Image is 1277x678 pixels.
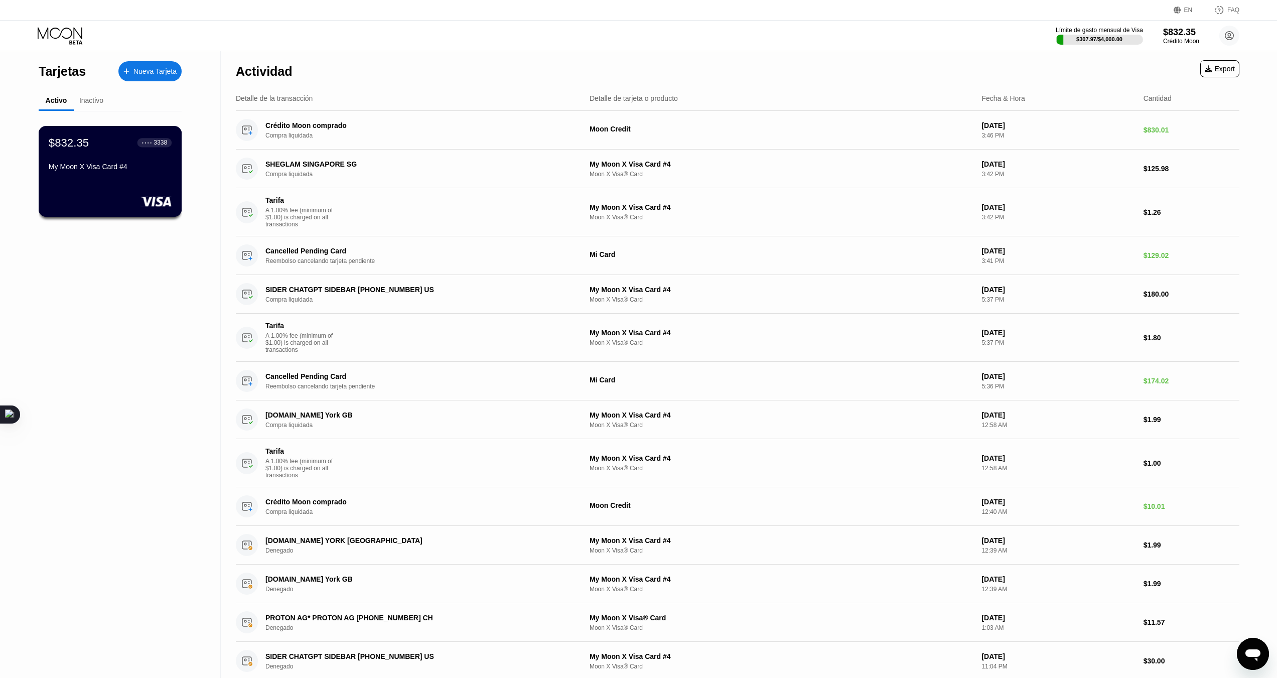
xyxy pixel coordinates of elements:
[265,547,577,554] div: Denegado
[236,111,1239,150] div: Crédito Moon compradoCompra liquidadaMoon Credit[DATE]3:46 PM$830.01
[46,96,67,104] div: Activo
[590,286,973,294] div: My Moon X Visa Card #4
[265,257,577,264] div: Reembolso cancelando tarjeta pendiente
[236,94,313,102] div: Detalle de la transacción
[590,171,973,178] div: Moon X Visa® Card
[236,275,1239,314] div: SIDER CHATGPT SIDEBAR [PHONE_NUMBER] USCompra liquidadaMy Moon X Visa Card #4Moon X Visa® Card[DA...
[1144,290,1239,298] div: $180.00
[590,411,973,419] div: My Moon X Visa Card #4
[142,141,152,144] div: ● ● ● ●
[39,64,86,79] div: Tarjetas
[590,614,973,622] div: My Moon X Visa® Card
[1144,94,1172,102] div: Cantidad
[981,171,1135,178] div: 3:42 PM
[981,383,1135,390] div: 5:36 PM
[981,663,1135,670] div: 11:04 PM
[1144,377,1239,385] div: $174.02
[1184,7,1193,14] div: EN
[590,125,973,133] div: Moon Credit
[1144,334,1239,342] div: $1.80
[1144,618,1239,626] div: $11.57
[154,139,167,146] div: 3338
[1205,65,1235,73] div: Export
[590,339,973,346] div: Moon X Visa® Card
[265,286,555,294] div: SIDER CHATGPT SIDEBAR [PHONE_NUMBER] US
[265,296,577,303] div: Compra liquidada
[265,447,336,455] div: Tarifa
[1163,27,1199,38] div: $832.35
[236,439,1239,487] div: TarifaA 1.00% fee (minimum of $1.00) is charged on all transactionsMy Moon X Visa Card #4Moon X V...
[1144,657,1239,665] div: $30.00
[590,160,973,168] div: My Moon X Visa Card #4
[133,67,177,76] div: Nueva Tarjeta
[236,314,1239,362] div: TarifaA 1.00% fee (minimum of $1.00) is charged on all transactionsMy Moon X Visa Card #4Moon X V...
[1056,27,1143,45] div: Límite de gasto mensual de Visa$307.97/$4,000.00
[265,422,577,429] div: Compra liquidada
[981,465,1135,472] div: 12:58 AM
[590,465,973,472] div: Moon X Visa® Card
[265,196,336,204] div: Tarifa
[49,163,172,171] div: My Moon X Visa Card #4
[265,663,577,670] div: Denegado
[1174,5,1204,15] div: EN
[1200,60,1239,77] div: Export
[236,64,293,79] div: Actividad
[981,411,1135,419] div: [DATE]
[590,203,973,211] div: My Moon X Visa Card #4
[981,422,1135,429] div: 12:58 AM
[590,422,973,429] div: Moon X Visa® Card
[1163,27,1199,45] div: $832.35Crédito Moon
[981,652,1135,660] div: [DATE]
[1204,5,1239,15] div: FAQ
[265,372,555,380] div: Cancelled Pending Card
[1237,638,1269,670] iframe: Botón para iniciar la ventana de mensajería
[265,586,577,593] div: Denegado
[236,565,1239,603] div: [DOMAIN_NAME] York GBDenegadoMy Moon X Visa Card #4Moon X Visa® Card[DATE]12:39 AM$1.99
[590,663,973,670] div: Moon X Visa® Card
[236,400,1239,439] div: [DOMAIN_NAME] York GBCompra liquidadaMy Moon X Visa Card #4Moon X Visa® Card[DATE]12:58 AM$1.99
[590,454,973,462] div: My Moon X Visa Card #4
[590,214,973,221] div: Moon X Visa® Card
[265,322,336,330] div: Tarifa
[981,214,1135,221] div: 3:42 PM
[590,501,973,509] div: Moon Credit
[236,487,1239,526] div: Crédito Moon compradoCompra liquidadaMoon Credit[DATE]12:40 AM$10.01
[265,121,555,129] div: Crédito Moon comprado
[981,508,1135,515] div: 12:40 AM
[1144,416,1239,424] div: $1.99
[590,376,973,384] div: Mi Card
[1227,7,1239,14] div: FAQ
[1144,541,1239,549] div: $1.99
[590,296,973,303] div: Moon X Visa® Card
[590,652,973,660] div: My Moon X Visa Card #4
[236,526,1239,565] div: [DOMAIN_NAME] YORK [GEOGRAPHIC_DATA]DenegadoMy Moon X Visa Card #4Moon X Visa® Card[DATE]12:39 AM...
[981,132,1135,139] div: 3:46 PM
[265,411,555,419] div: [DOMAIN_NAME] York GB
[981,296,1135,303] div: 5:37 PM
[981,94,1025,102] div: Fecha & Hora
[590,586,973,593] div: Moon X Visa® Card
[590,536,973,545] div: My Moon X Visa Card #4
[265,508,577,515] div: Compra liquidada
[265,132,577,139] div: Compra liquidada
[1144,126,1239,134] div: $830.01
[981,286,1135,294] div: [DATE]
[590,575,973,583] div: My Moon X Visa Card #4
[265,575,555,583] div: [DOMAIN_NAME] York GB
[265,207,341,228] div: A 1.00% fee (minimum of $1.00) is charged on all transactions
[1076,36,1122,42] div: $307.97 / $4,000.00
[49,136,89,149] div: $832.35
[981,257,1135,264] div: 3:41 PM
[1144,459,1239,467] div: $1.00
[118,61,182,81] div: Nueva Tarjeta
[981,372,1135,380] div: [DATE]
[981,121,1135,129] div: [DATE]
[236,603,1239,642] div: PROTON AG* PROTON AG [PHONE_NUMBER] CHDenegadoMy Moon X Visa® CardMoon X Visa® Card[DATE]1:03 AM$...
[981,586,1135,593] div: 12:39 AM
[981,547,1135,554] div: 12:39 AM
[1144,502,1239,510] div: $10.01
[590,547,973,554] div: Moon X Visa® Card
[236,236,1239,275] div: Cancelled Pending CardReembolso cancelando tarjeta pendienteMi Card[DATE]3:41 PM$129.02
[265,171,577,178] div: Compra liquidada
[265,160,555,168] div: SHEGLAM SINGAPORE SG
